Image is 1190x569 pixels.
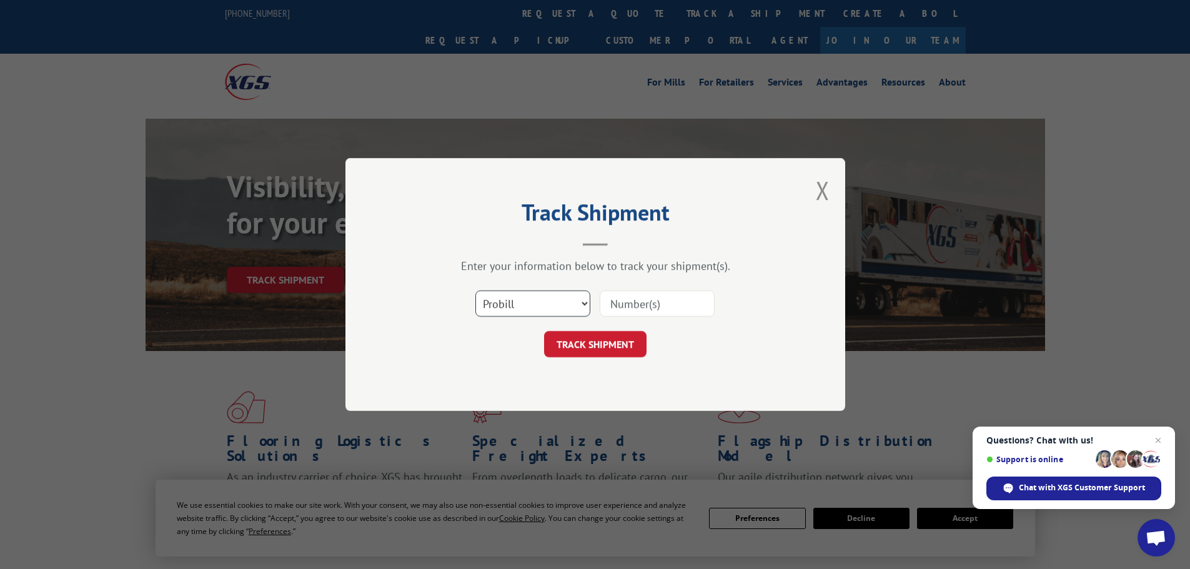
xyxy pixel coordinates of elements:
[544,331,647,357] button: TRACK SHIPMENT
[986,435,1161,445] span: Questions? Chat with us!
[986,477,1161,500] div: Chat with XGS Customer Support
[600,290,715,317] input: Number(s)
[1151,433,1166,448] span: Close chat
[1019,482,1145,493] span: Chat with XGS Customer Support
[1138,519,1175,557] div: Open chat
[986,455,1091,464] span: Support is online
[408,204,783,227] h2: Track Shipment
[408,259,783,273] div: Enter your information below to track your shipment(s).
[816,174,830,207] button: Close modal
